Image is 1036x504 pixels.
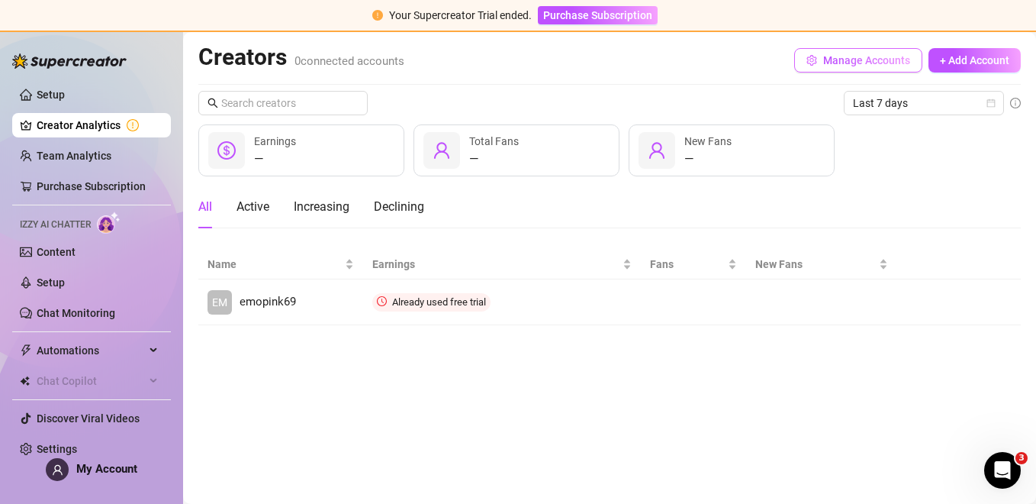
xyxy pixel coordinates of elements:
[208,256,342,273] span: Name
[20,218,91,232] span: Izzy AI Chatter
[294,54,404,68] span: 0 connected accounts
[198,43,404,72] h2: Creators
[37,412,140,425] a: Discover Viral Videos
[746,250,898,279] th: New Fans
[755,256,877,273] span: New Fans
[538,6,658,24] button: Purchase Subscription
[217,141,236,160] span: dollar-circle
[853,92,995,115] span: Last 7 days
[469,135,519,147] span: Total Fans
[37,150,111,162] a: Team Analytics
[208,98,218,108] span: search
[37,276,65,289] a: Setup
[37,443,77,455] a: Settings
[294,198,349,216] div: Increasing
[1015,452,1028,464] span: 3
[208,290,354,315] a: EMemopink69
[641,250,746,279] th: Fans
[12,53,127,69] img: logo-BBDzfeDw.svg
[20,376,30,386] img: Chat Copilot
[37,89,65,101] a: Setup
[794,48,922,73] button: Manage Accounts
[20,344,32,357] span: thunderbolt
[433,141,451,160] span: user
[37,338,145,363] span: Automations
[363,250,641,279] th: Earnings
[240,293,296,312] span: emopink69
[984,452,1021,489] iframe: Intercom live chat
[374,198,424,216] div: Declining
[538,9,658,21] a: Purchase Subscription
[198,250,363,279] th: Name
[650,256,725,273] span: Fans
[543,9,652,21] span: Purchase Subscription
[823,54,910,66] span: Manage Accounts
[52,464,63,476] span: user
[254,135,296,147] span: Earnings
[37,369,145,393] span: Chat Copilot
[928,48,1021,73] button: + Add Account
[212,294,227,311] span: EM
[76,462,137,476] span: My Account
[940,54,1009,66] span: + Add Account
[372,10,383,21] span: exclamation-circle
[684,150,732,168] div: —
[37,246,76,258] a: Content
[648,141,666,160] span: user
[37,113,159,137] a: Creator Analytics exclamation-circle
[806,55,817,66] span: setting
[986,99,996,108] span: calendar
[97,212,121,234] img: AI Chatter
[684,135,732,147] span: New Fans
[37,307,115,319] a: Chat Monitoring
[372,256,619,273] span: Earnings
[469,150,519,168] div: —
[221,95,346,111] input: Search creators
[198,198,212,216] div: All
[236,198,269,216] div: Active
[1010,98,1021,108] span: info-circle
[389,9,532,21] span: Your Supercreator Trial ended.
[254,150,296,168] div: —
[392,296,486,308] span: Already used free trial
[37,180,146,192] a: Purchase Subscription
[377,296,387,306] span: clock-circle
